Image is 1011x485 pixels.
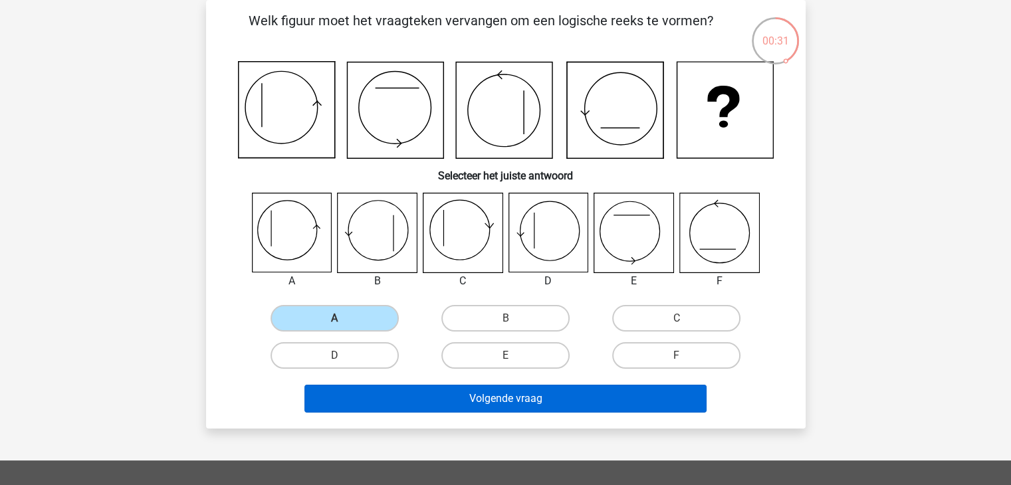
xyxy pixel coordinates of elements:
label: C [612,305,740,332]
div: 00:31 [750,16,800,49]
div: F [669,273,770,289]
label: E [441,342,570,369]
label: A [271,305,399,332]
label: D [271,342,399,369]
div: C [413,273,513,289]
div: A [242,273,342,289]
button: Volgende vraag [304,385,707,413]
label: F [612,342,740,369]
div: E [584,273,684,289]
h6: Selecteer het juiste antwoord [227,159,784,182]
p: Welk figuur moet het vraagteken vervangen om een logische reeks te vormen? [227,11,734,50]
div: B [327,273,427,289]
div: D [499,273,599,289]
label: B [441,305,570,332]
